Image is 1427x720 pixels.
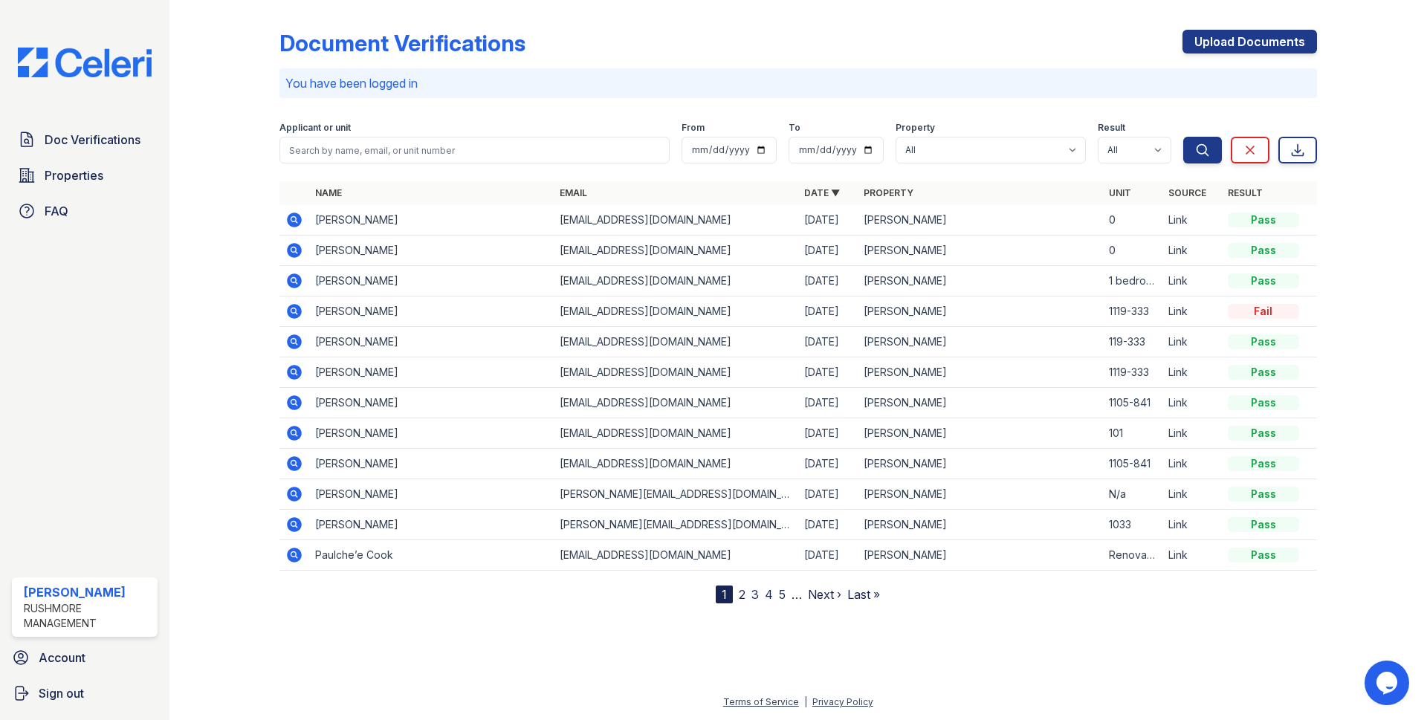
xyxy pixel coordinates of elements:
td: [EMAIL_ADDRESS][DOMAIN_NAME] [554,540,798,571]
div: Pass [1228,395,1299,410]
a: Next › [808,587,841,602]
td: Link [1162,236,1222,266]
td: [PERSON_NAME] [309,205,554,236]
td: Renovated [1103,540,1162,571]
td: [EMAIL_ADDRESS][DOMAIN_NAME] [554,327,798,357]
a: Doc Verifications [12,125,158,155]
a: FAQ [12,196,158,226]
td: [DATE] [798,479,858,510]
div: Pass [1228,487,1299,502]
td: [PERSON_NAME] [309,236,554,266]
a: 5 [779,587,786,602]
td: [EMAIL_ADDRESS][DOMAIN_NAME] [554,418,798,449]
td: [EMAIL_ADDRESS][DOMAIN_NAME] [554,449,798,479]
td: Paulche’e Cook [309,540,554,571]
div: Rushmore Management [24,601,152,631]
div: Pass [1228,273,1299,288]
td: 1119-333 [1103,357,1162,388]
td: [PERSON_NAME] [309,510,554,540]
td: [EMAIL_ADDRESS][DOMAIN_NAME] [554,357,798,388]
div: Pass [1228,243,1299,258]
div: Pass [1228,213,1299,227]
iframe: chat widget [1365,661,1412,705]
td: [PERSON_NAME] [858,357,1102,388]
td: [PERSON_NAME] [309,327,554,357]
a: 3 [751,587,759,602]
td: [DATE] [798,540,858,571]
a: Properties [12,160,158,190]
td: [PERSON_NAME] [309,418,554,449]
td: 101 [1103,418,1162,449]
a: Unit [1109,187,1131,198]
td: [PERSON_NAME] [309,266,554,296]
a: Last » [847,587,880,602]
a: Account [6,643,164,672]
td: Link [1162,327,1222,357]
div: Fail [1228,304,1299,319]
td: [PERSON_NAME] [309,357,554,388]
td: N/a [1103,479,1162,510]
a: Terms of Service [723,696,799,707]
td: [PERSON_NAME] [858,266,1102,296]
a: Upload Documents [1182,30,1317,53]
label: Result [1098,122,1125,134]
a: Name [315,187,342,198]
label: Applicant or unit [279,122,351,134]
a: Date ▼ [804,187,840,198]
span: FAQ [45,202,68,220]
img: CE_Logo_Blue-a8612792a0a2168367f1c8372b55b34899dd931a85d93a1a3d3e32e68fde9ad4.png [6,48,164,77]
a: Source [1168,187,1206,198]
div: Pass [1228,365,1299,380]
td: 1 bedroom [1103,266,1162,296]
span: Doc Verifications [45,131,140,149]
td: Link [1162,418,1222,449]
td: [PERSON_NAME] [858,418,1102,449]
td: Link [1162,205,1222,236]
td: [PERSON_NAME] [858,479,1102,510]
td: 1119-333 [1103,296,1162,327]
div: Document Verifications [279,30,525,56]
td: [EMAIL_ADDRESS][DOMAIN_NAME] [554,266,798,296]
td: [DATE] [798,388,858,418]
td: Link [1162,510,1222,540]
span: Properties [45,166,103,184]
td: [DATE] [798,296,858,327]
td: 119-333 [1103,327,1162,357]
td: Link [1162,540,1222,571]
span: Sign out [39,684,84,702]
td: [EMAIL_ADDRESS][DOMAIN_NAME] [554,236,798,266]
div: Pass [1228,548,1299,562]
td: [PERSON_NAME] [858,205,1102,236]
td: 1105-841 [1103,388,1162,418]
td: [PERSON_NAME] [858,236,1102,266]
td: [DATE] [798,357,858,388]
td: [PERSON_NAME] [309,388,554,418]
td: [DATE] [798,205,858,236]
td: [EMAIL_ADDRESS][DOMAIN_NAME] [554,205,798,236]
a: Email [560,187,587,198]
td: [EMAIL_ADDRESS][DOMAIN_NAME] [554,388,798,418]
td: Link [1162,449,1222,479]
td: [DATE] [798,266,858,296]
td: 0 [1103,236,1162,266]
td: [PERSON_NAME][EMAIL_ADDRESS][DOMAIN_NAME] [554,510,798,540]
td: [PERSON_NAME] [858,296,1102,327]
td: [DATE] [798,327,858,357]
td: [EMAIL_ADDRESS][DOMAIN_NAME] [554,296,798,327]
td: Link [1162,266,1222,296]
td: Link [1162,357,1222,388]
div: 1 [716,586,733,603]
td: [PERSON_NAME] [309,449,554,479]
a: Property [864,187,913,198]
div: Pass [1228,456,1299,471]
a: 2 [739,587,745,602]
a: Sign out [6,678,164,708]
div: Pass [1228,334,1299,349]
td: [PERSON_NAME] [309,479,554,510]
p: You have been logged in [285,74,1311,92]
td: [PERSON_NAME] [858,540,1102,571]
td: 1033 [1103,510,1162,540]
td: Link [1162,296,1222,327]
a: Privacy Policy [812,696,873,707]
